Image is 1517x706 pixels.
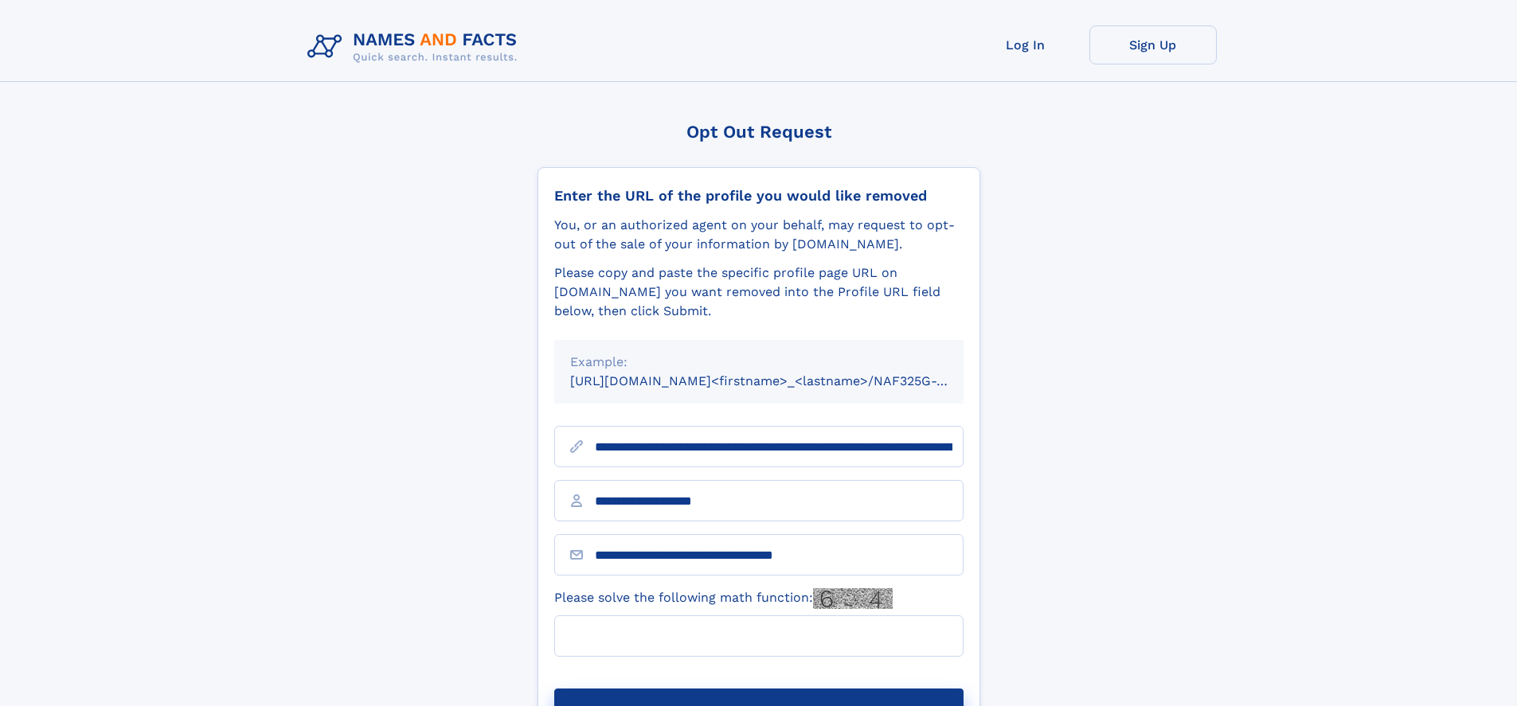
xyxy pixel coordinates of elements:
[554,187,964,205] div: Enter the URL of the profile you would like removed
[301,25,530,68] img: Logo Names and Facts
[1089,25,1217,64] a: Sign Up
[554,216,964,254] div: You, or an authorized agent on your behalf, may request to opt-out of the sale of your informatio...
[538,122,980,142] div: Opt Out Request
[554,263,964,321] div: Please copy and paste the specific profile page URL on [DOMAIN_NAME] you want removed into the Pr...
[962,25,1089,64] a: Log In
[554,588,893,609] label: Please solve the following math function:
[570,353,948,372] div: Example:
[570,373,994,388] small: [URL][DOMAIN_NAME]<firstname>_<lastname>/NAF325G-xxxxxxxx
